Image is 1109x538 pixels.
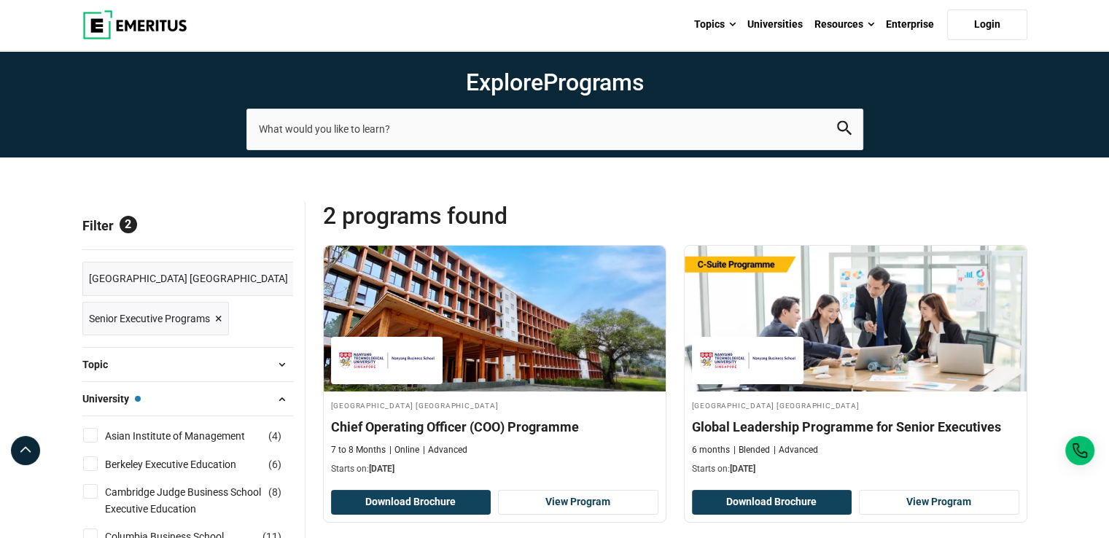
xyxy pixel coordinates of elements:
span: 8 [272,486,278,498]
button: Download Brochure [331,490,491,515]
p: Advanced [774,444,818,456]
a: Cambridge Judge Business School Executive Education [105,484,291,517]
img: Global Leadership Programme for Senior Executives | Online Leadership Course [685,246,1027,391]
a: search [837,125,852,139]
a: View Program [859,490,1019,515]
a: Leadership Course by Nanyang Technological University Nanyang Business School - December 24, 2025... [685,246,1027,483]
h4: Chief Operating Officer (COO) Programme [331,418,658,436]
span: [DATE] [730,464,755,474]
span: University [82,391,141,407]
a: Leadership Course by Nanyang Technological University Nanyang Business School - September 29, 202... [324,246,666,483]
p: 7 to 8 Months [331,444,386,456]
h1: Explore [246,68,863,97]
span: × [215,308,222,330]
a: [GEOGRAPHIC_DATA] [GEOGRAPHIC_DATA] × [82,262,307,296]
span: Senior Executive Programs [89,311,210,327]
span: Programs [543,69,644,96]
a: View Program [498,490,658,515]
button: search [837,121,852,138]
p: Filter [82,201,293,249]
h4: [GEOGRAPHIC_DATA] [GEOGRAPHIC_DATA] [692,399,1019,411]
span: [DATE] [369,464,394,474]
a: Senior Executive Programs × [82,302,229,336]
button: Topic [82,354,293,375]
p: Starts on: [692,463,1019,475]
button: Download Brochure [692,490,852,515]
h4: [GEOGRAPHIC_DATA] [GEOGRAPHIC_DATA] [331,399,658,411]
h4: Global Leadership Programme for Senior Executives [692,418,1019,436]
p: Starts on: [331,463,658,475]
p: Blended [734,444,770,456]
a: Login [947,9,1027,40]
span: 6 [272,459,278,470]
img: Nanyang Technological University Nanyang Business School [699,344,796,377]
p: Online [389,444,419,456]
img: Chief Operating Officer (COO) Programme | Online Leadership Course [324,246,666,391]
span: ( ) [268,484,281,500]
span: 2 Programs found [323,201,675,230]
span: ( ) [268,428,281,444]
input: search-page [246,109,863,149]
button: University [82,388,293,410]
span: ( ) [268,456,281,472]
a: Berkeley Executive Education [105,456,265,472]
a: Reset all [248,218,293,237]
img: Nanyang Technological University Nanyang Business School [338,344,435,377]
span: [GEOGRAPHIC_DATA] [GEOGRAPHIC_DATA] [89,270,288,286]
span: Topic [82,356,120,373]
p: Advanced [423,444,467,456]
span: 2 [120,216,137,233]
p: 6 months [692,444,730,456]
a: Asian Institute of Management [105,428,274,444]
span: 4 [272,430,278,442]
